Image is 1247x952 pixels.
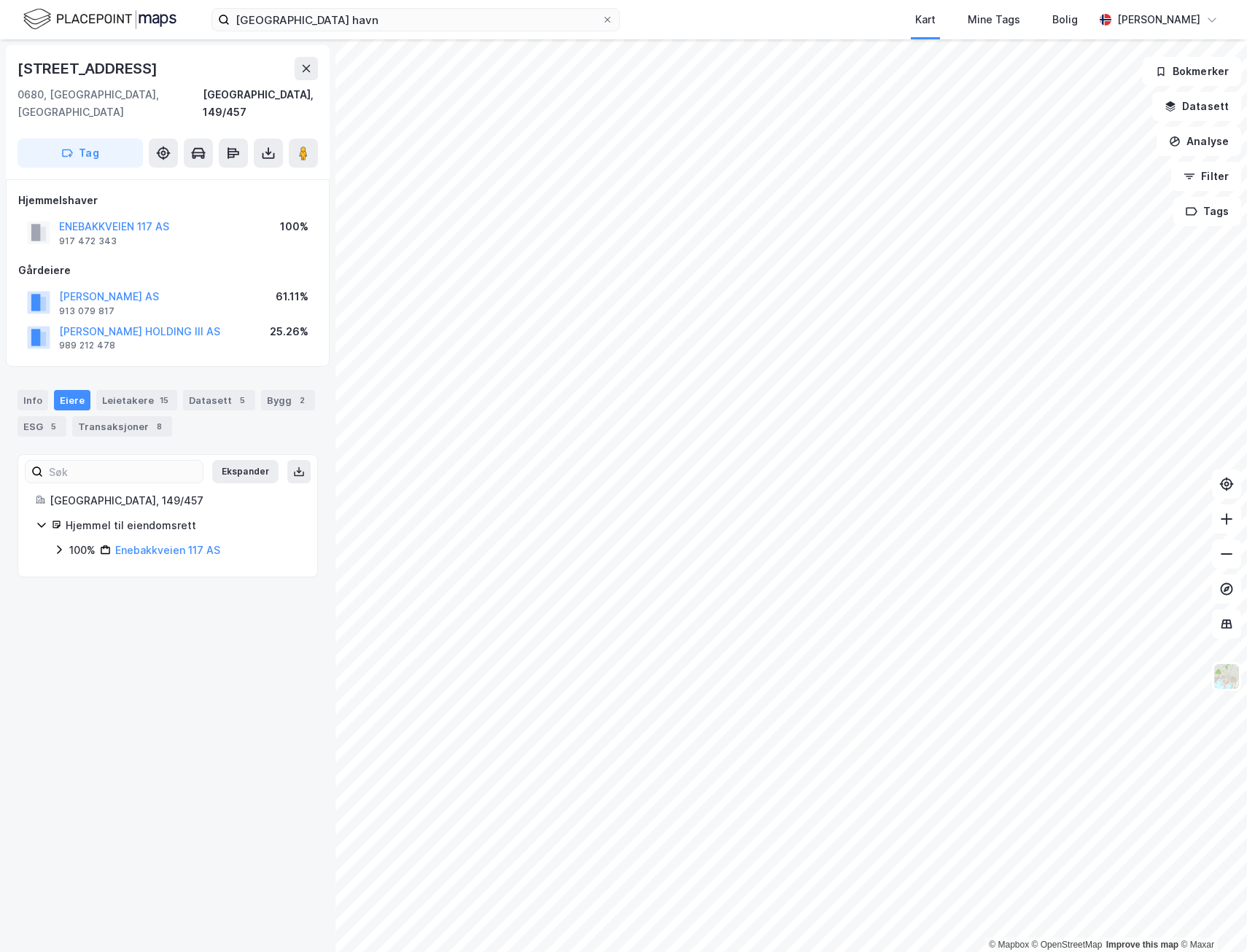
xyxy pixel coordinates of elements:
[59,340,115,351] div: 989 212 478
[18,86,203,121] div: 0680, [GEOGRAPHIC_DATA], [GEOGRAPHIC_DATA]
[50,492,300,510] div: [GEOGRAPHIC_DATA], 149/457
[230,9,602,31] input: Søk på adresse, matrikkel, gårdeiere, leietakere eller personer
[1174,882,1247,952] iframe: Chat Widget
[1157,127,1241,156] button: Analyse
[235,393,249,407] div: 5
[18,192,317,209] div: Hjemmelshaver
[59,235,117,247] div: 917 472 343
[261,390,315,410] div: Bygg
[1117,11,1200,28] div: [PERSON_NAME]
[69,542,96,559] div: 100%
[54,390,90,410] div: Eiere
[1052,11,1078,28] div: Bolig
[43,461,203,483] input: Søk
[18,57,160,80] div: [STREET_ADDRESS]
[152,419,166,434] div: 8
[212,460,279,483] button: Ekspander
[1152,92,1241,121] button: Datasett
[72,416,172,437] div: Transaksjoner
[276,288,308,305] div: 61.11%
[989,940,1029,950] a: Mapbox
[270,323,308,340] div: 25.26%
[18,390,48,410] div: Info
[1171,162,1241,191] button: Filter
[46,419,61,434] div: 5
[280,218,308,235] div: 100%
[915,11,936,28] div: Kart
[157,393,171,407] div: 15
[96,390,177,410] div: Leietakere
[183,390,255,410] div: Datasett
[66,517,300,534] div: Hjemmel til eiendomsrett
[18,416,66,437] div: ESG
[18,262,317,279] div: Gårdeiere
[18,138,143,168] button: Tag
[203,86,318,121] div: [GEOGRAPHIC_DATA], 149/457
[968,11,1020,28] div: Mine Tags
[23,7,176,32] img: logo.f888ab2527a4732fd821a326f86c7f29.svg
[1143,57,1241,86] button: Bokmerker
[1032,940,1103,950] a: OpenStreetMap
[1106,940,1178,950] a: Improve this map
[1173,197,1241,226] button: Tags
[59,305,114,317] div: 913 079 817
[115,544,220,556] a: Enebakkveien 117 AS
[1213,663,1240,690] img: Z
[295,393,309,407] div: 2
